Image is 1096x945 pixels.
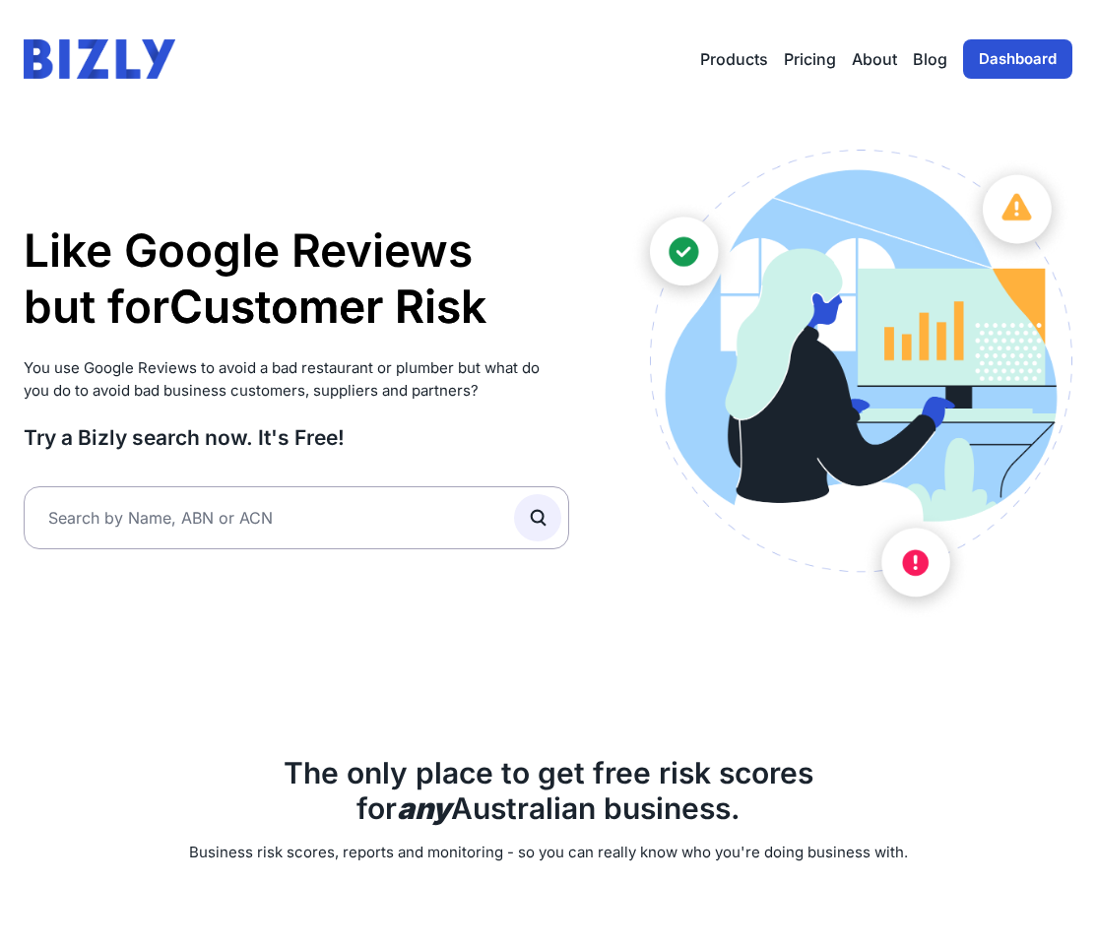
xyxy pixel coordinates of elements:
[24,486,569,549] input: Search by Name, ABN or ACN
[784,47,836,71] a: Pricing
[963,39,1072,79] a: Dashboard
[169,279,486,336] li: Customer Risk
[913,47,947,71] a: Blog
[24,357,569,402] p: You use Google Reviews to avoid a bad restaurant or plumber but what do you do to avoid bad busin...
[397,790,451,826] b: any
[24,222,569,336] h1: Like Google Reviews but for
[24,842,1072,864] p: Business risk scores, reports and monitoring - so you can really know who you're doing business w...
[700,47,768,71] button: Products
[24,424,569,451] h3: Try a Bizly search now. It's Free!
[852,47,897,71] a: About
[169,336,486,393] li: Supplier Risk
[24,755,1072,826] h2: The only place to get free risk scores for Australian business.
